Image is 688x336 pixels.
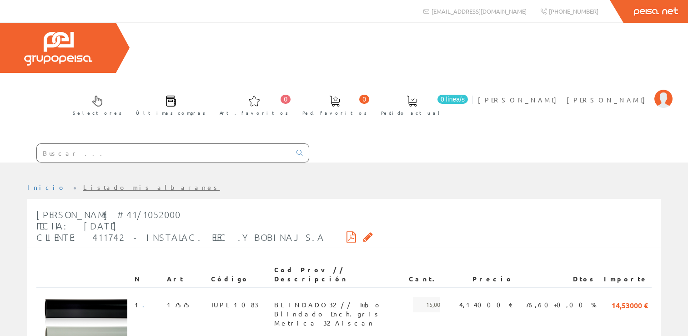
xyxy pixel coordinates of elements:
[359,95,369,104] span: 0
[73,108,122,117] span: Selectores
[127,88,210,121] a: Últimas compras
[444,262,517,287] th: Precio
[83,183,220,191] a: Listado mis albaranes
[437,95,468,104] span: 0 línea/s
[274,297,402,312] span: BLINDADO32 // Tubo Blindado Ench.gris Metrica 32 Aiscan
[24,32,92,66] img: Grupo Peisa
[517,262,600,287] th: Dtos
[405,262,444,287] th: Cant.
[220,108,288,117] span: Art. favoritos
[363,234,373,240] i: Solicitar por email copia firmada
[413,297,440,312] span: 15,00
[526,297,597,312] span: 76,60+0,00 %
[600,262,652,287] th: Importe
[281,95,291,104] span: 0
[64,88,126,121] a: Selectores
[478,88,673,97] a: [PERSON_NAME] [PERSON_NAME]
[271,262,405,287] th: Cod Prov // Descripción
[142,300,150,309] a: .
[136,108,206,117] span: Últimas compras
[347,234,356,240] i: Descargar PDF
[211,297,258,312] span: TUPL1083
[131,262,163,287] th: N
[167,297,191,312] span: 17575
[37,144,291,162] input: Buscar ...
[27,183,66,191] a: Inicio
[459,297,513,312] span: 4,14000 €
[381,108,443,117] span: Pedido actual
[549,7,598,15] span: [PHONE_NUMBER]
[36,209,325,243] span: [PERSON_NAME] #41/1052000 Fecha: [DATE] Cliente: 411742 - INSTALAC. ELEC .Y BOBINAJ S.A
[135,297,150,312] span: 1
[432,7,527,15] span: [EMAIL_ADDRESS][DOMAIN_NAME]
[478,95,650,104] span: [PERSON_NAME] [PERSON_NAME]
[302,108,367,117] span: Ped. favoritos
[163,262,207,287] th: Art
[612,297,648,312] span: 14,53000 €
[207,262,271,287] th: Código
